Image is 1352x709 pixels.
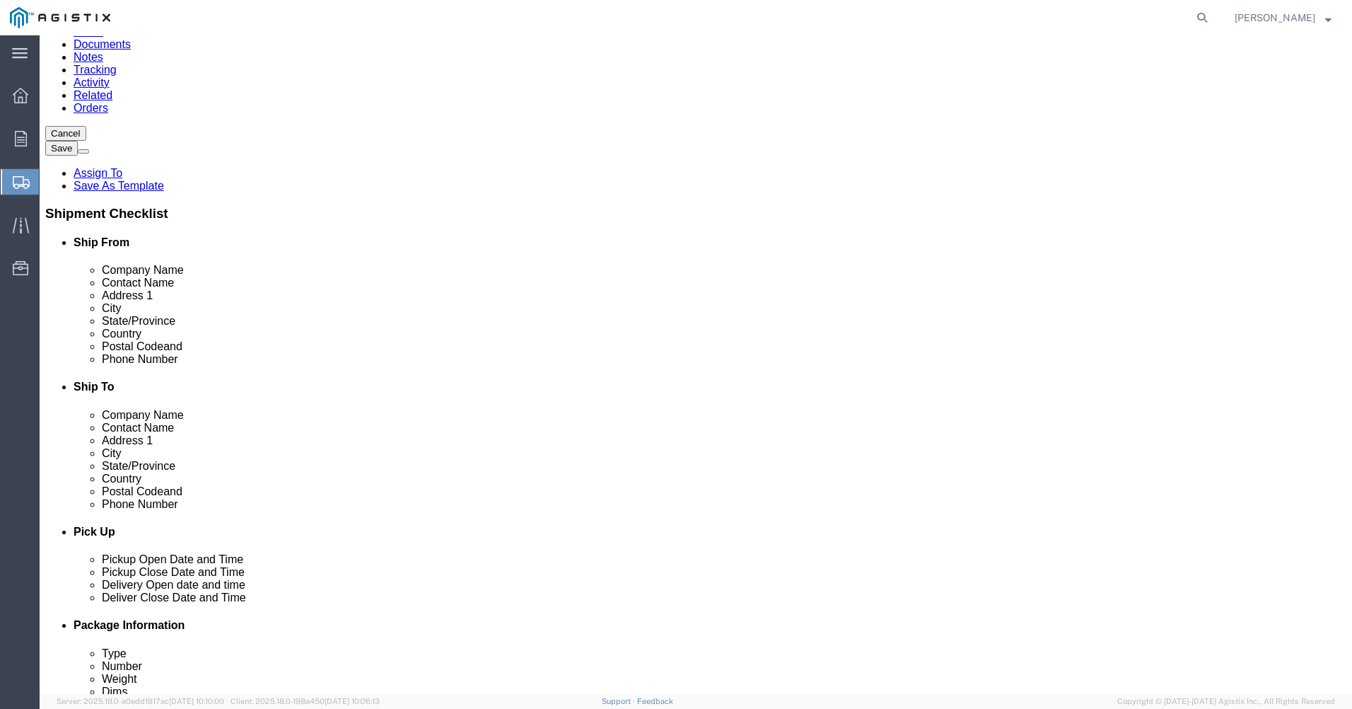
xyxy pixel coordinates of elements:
img: logo [10,7,110,28]
span: Server: 2025.18.0-a0edd1917ac [57,697,224,705]
button: [PERSON_NAME] [1234,9,1332,26]
span: Copyright © [DATE]-[DATE] Agistix Inc., All Rights Reserved [1117,696,1335,708]
a: Feedback [637,697,673,705]
span: Matthew Snyder [1235,10,1315,25]
iframe: FS Legacy Container [40,35,1352,694]
span: [DATE] 10:06:13 [325,697,380,705]
a: Support [602,697,637,705]
span: [DATE] 10:10:00 [169,697,224,705]
span: Client: 2025.18.0-198a450 [231,697,380,705]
